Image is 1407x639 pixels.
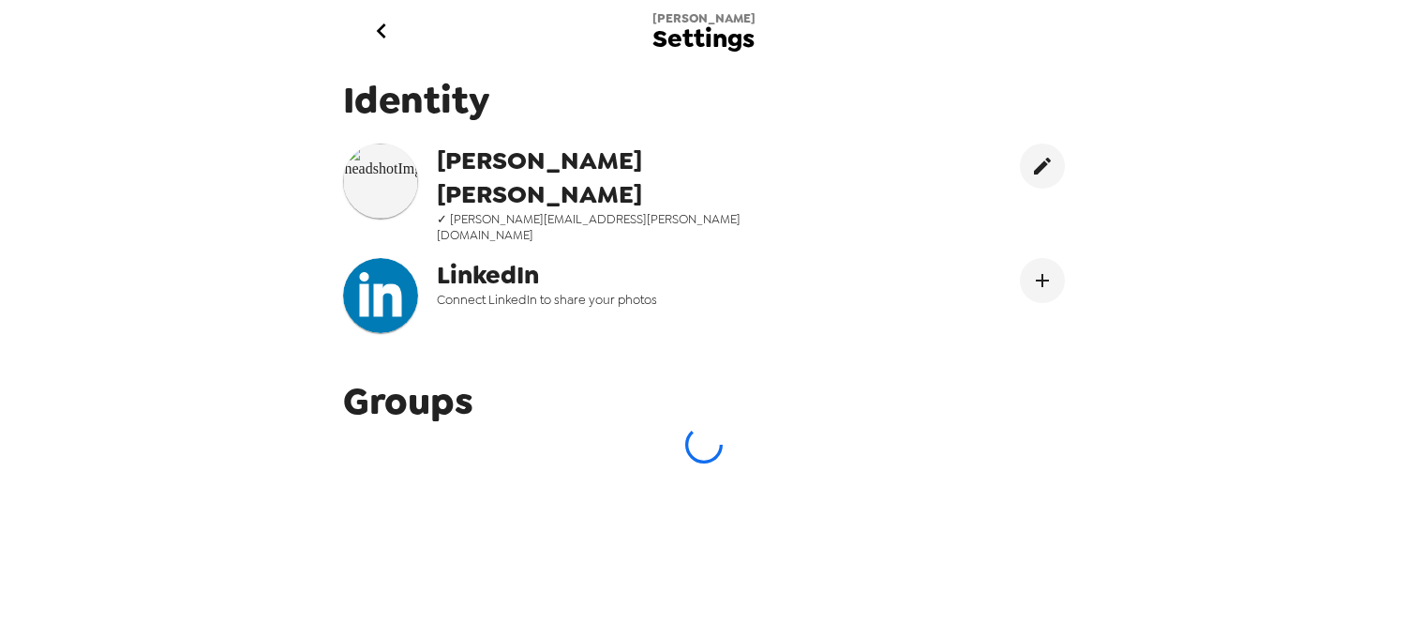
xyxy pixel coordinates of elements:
button: Connect LinekdIn [1020,258,1065,303]
span: LinkedIn [437,258,816,292]
span: Connect LinkedIn to share your photos [437,292,816,308]
button: edit [1020,144,1065,189]
span: Identity [343,75,1065,125]
span: [PERSON_NAME] [PERSON_NAME] [437,144,816,211]
img: headshotImg [343,144,418,219]
span: Groups [343,376,473,426]
img: headshotImg [343,258,418,333]
span: Settings [652,26,755,52]
span: ✓ [PERSON_NAME][EMAIL_ADDRESS][PERSON_NAME][DOMAIN_NAME] [437,211,816,243]
span: [PERSON_NAME] [652,10,756,26]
